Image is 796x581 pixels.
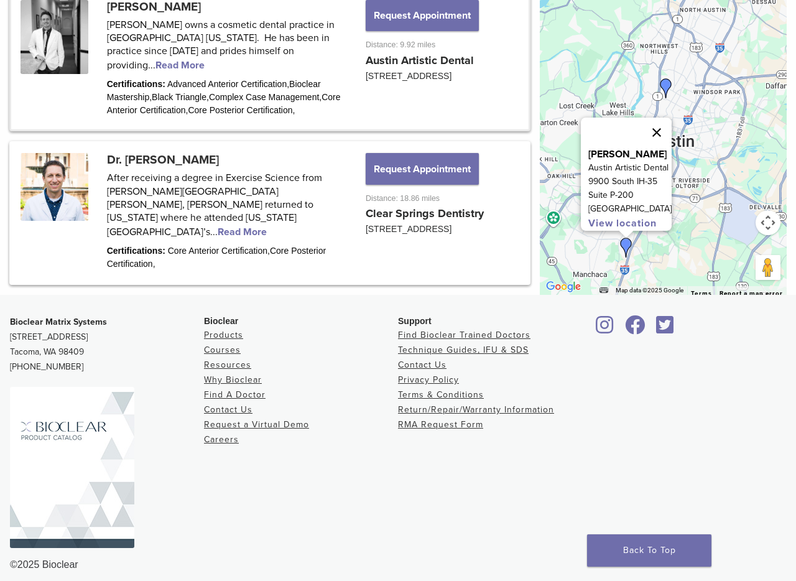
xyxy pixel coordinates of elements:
strong: Bioclear Matrix Systems [10,317,107,327]
a: Terms (opens in new tab) [691,290,712,297]
span: Support [398,316,432,326]
a: Products [204,330,243,340]
a: Request a Virtual Demo [204,419,309,430]
a: Contact Us [204,404,252,415]
p: 9900 South IH-35 [588,175,672,188]
a: Return/Repair/Warranty Information [398,404,554,415]
a: Technique Guides, IFU & SDS [398,345,529,355]
a: Careers [204,434,239,445]
img: Google [543,279,584,295]
span: Bioclear [204,316,238,326]
div: Dr. Jarett Hulse [616,238,636,258]
a: Open this area in Google Maps (opens a new window) [543,279,584,295]
div: ©2025 Bioclear [10,557,786,572]
a: Report a map error [720,290,783,297]
a: Privacy Policy [398,374,459,385]
a: Bioclear [652,323,678,335]
a: Bioclear [592,323,618,335]
p: Austin Artistic Dental [588,161,672,175]
a: Terms & Conditions [398,389,484,400]
a: Courses [204,345,241,355]
a: Resources [204,360,251,370]
p: [GEOGRAPHIC_DATA] [588,202,672,216]
p: Suite P-200 [588,188,672,202]
button: Close [642,118,672,147]
button: Map camera controls [756,210,780,235]
a: View location [588,217,657,230]
span: Map data ©2025 Google [616,287,683,294]
a: Back To Top [587,534,711,567]
p: [PERSON_NAME] [588,147,672,161]
button: Drag Pegman onto the map to open Street View [756,255,780,280]
a: Contact Us [398,360,447,370]
button: Request Appointment [366,153,479,184]
p: [STREET_ADDRESS] Tacoma, WA 98409 [PHONE_NUMBER] [10,315,204,374]
a: Find Bioclear Trained Doctors [398,330,530,340]
a: Why Bioclear [204,374,262,385]
img: Bioclear [10,387,134,548]
a: Bioclear [621,323,649,335]
a: RMA Request Form [398,419,483,430]
div: DR. Steven Cook [656,78,676,98]
a: Find A Doctor [204,389,266,400]
button: Keyboard shortcuts [599,287,608,295]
